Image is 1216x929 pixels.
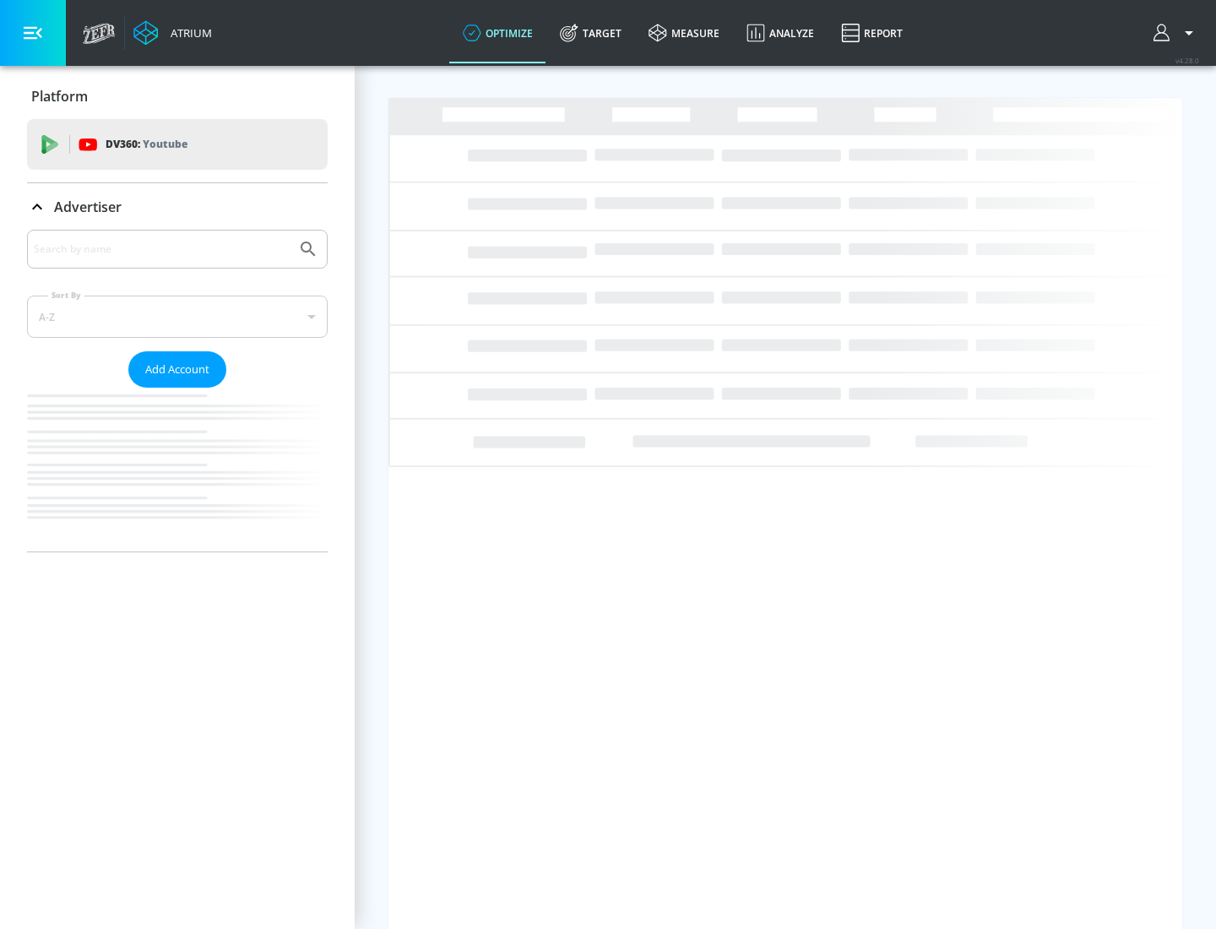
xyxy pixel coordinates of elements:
[733,3,828,63] a: Analyze
[133,20,212,46] a: Atrium
[143,135,187,153] p: Youtube
[27,296,328,338] div: A-Z
[31,87,88,106] p: Platform
[54,198,122,216] p: Advertiser
[635,3,733,63] a: measure
[27,119,328,170] div: DV360: Youtube
[164,25,212,41] div: Atrium
[27,183,328,231] div: Advertiser
[449,3,546,63] a: optimize
[34,238,290,260] input: Search by name
[828,3,916,63] a: Report
[1175,56,1199,65] span: v 4.28.0
[27,73,328,120] div: Platform
[128,351,226,388] button: Add Account
[27,388,328,551] nav: list of Advertiser
[48,290,84,301] label: Sort By
[145,360,209,379] span: Add Account
[546,3,635,63] a: Target
[27,230,328,551] div: Advertiser
[106,135,187,154] p: DV360:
